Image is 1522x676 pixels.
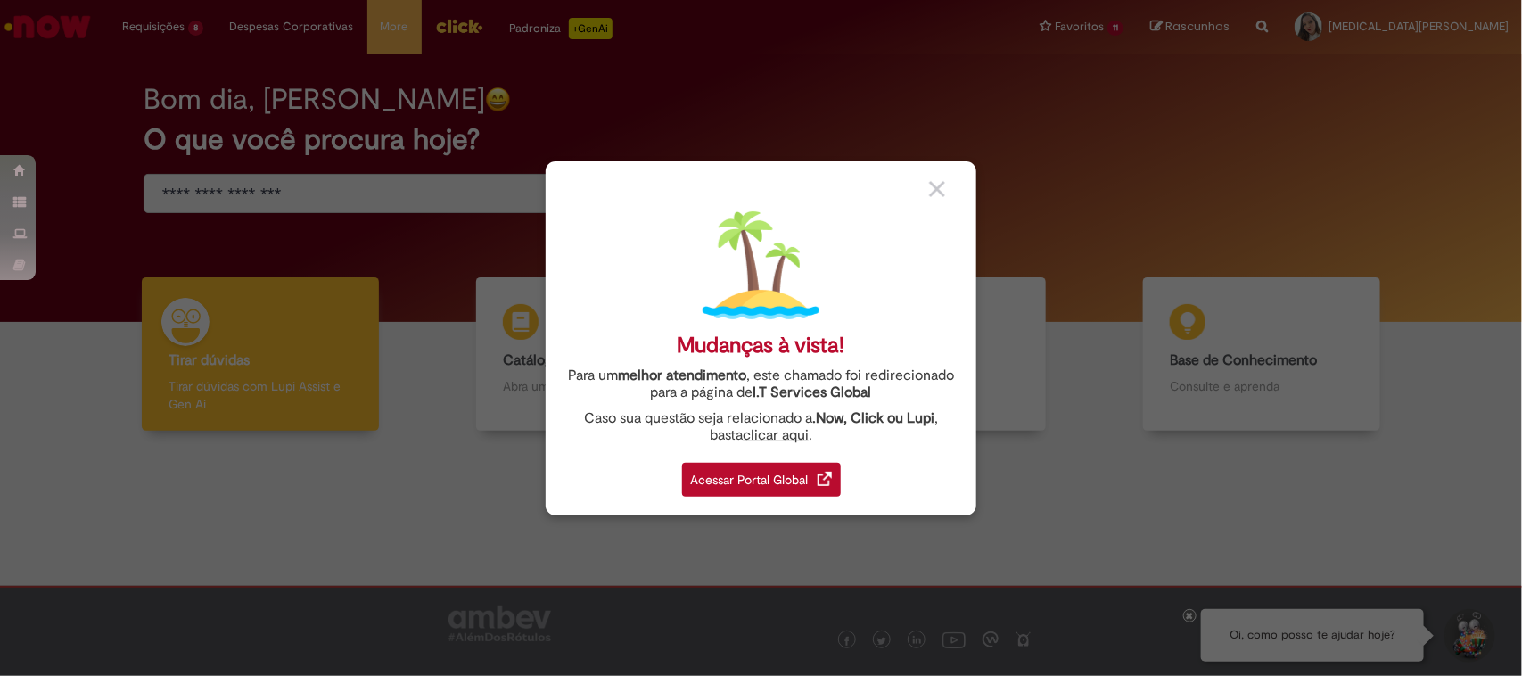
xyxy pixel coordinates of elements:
[929,181,945,197] img: close_button_grey.png
[812,409,934,427] strong: .Now, Click ou Lupi
[818,472,832,486] img: redirect_link.png
[743,416,809,444] a: clicar aqui
[618,367,746,384] strong: melhor atendimento
[703,207,819,324] img: island.png
[682,463,841,497] div: Acessar Portal Global
[682,453,841,497] a: Acessar Portal Global
[559,367,963,401] div: Para um , este chamado foi redirecionado para a página de
[753,374,872,401] a: I.T Services Global
[559,410,963,444] div: Caso sua questão seja relacionado a , basta .
[678,333,845,359] div: Mudanças à vista!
